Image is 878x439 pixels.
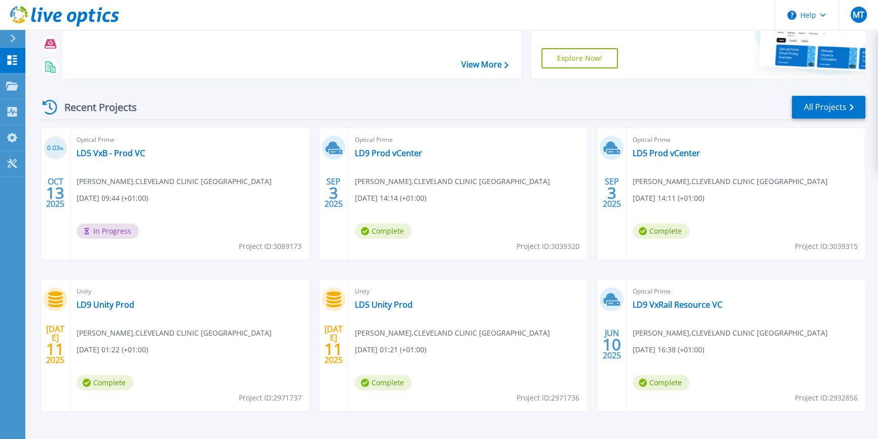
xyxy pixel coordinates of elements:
[329,189,338,197] span: 3
[239,392,302,404] span: Project ID: 2971737
[355,327,550,339] span: [PERSON_NAME] , CLEVELAND CLINIC [GEOGRAPHIC_DATA]
[324,326,343,363] div: [DATE] 2025
[795,392,858,404] span: Project ID: 2932856
[355,300,413,310] a: LD5 Unity Prod
[853,11,864,19] span: MT
[324,345,343,353] span: 11
[77,300,134,310] a: LD9 Unity Prod
[77,193,148,204] span: [DATE] 09:44 (+01:00)
[607,189,616,197] span: 3
[355,344,426,355] span: [DATE] 01:21 (+01:00)
[44,142,67,154] h3: 0.03
[77,375,133,390] span: Complete
[77,148,145,158] a: LD5 VxB - Prod VC
[633,148,700,158] a: LD5 Prod vCenter
[60,145,63,151] span: %
[355,286,581,297] span: Unity
[602,174,621,211] div: SEP 2025
[46,174,65,211] div: OCT 2025
[461,60,508,69] a: View More
[633,300,722,310] a: LD9 VxRail Resource VC
[633,176,828,187] span: [PERSON_NAME] , CLEVELAND CLINIC [GEOGRAPHIC_DATA]
[633,193,704,204] span: [DATE] 14:11 (+01:00)
[633,134,859,145] span: Optical Prime
[355,224,412,239] span: Complete
[517,241,579,252] span: Project ID: 3039320
[633,375,689,390] span: Complete
[46,345,64,353] span: 11
[792,96,865,119] a: All Projects
[517,392,579,404] span: Project ID: 2971736
[633,344,704,355] span: [DATE] 16:38 (+01:00)
[77,286,303,297] span: Unity
[355,193,426,204] span: [DATE] 14:14 (+01:00)
[355,148,422,158] a: LD9 Prod vCenter
[77,176,272,187] span: [PERSON_NAME] , CLEVELAND CLINIC [GEOGRAPHIC_DATA]
[355,134,581,145] span: Optical Prime
[77,224,139,239] span: In Progress
[602,326,621,363] div: JUN 2025
[633,224,689,239] span: Complete
[77,327,272,339] span: [PERSON_NAME] , CLEVELAND CLINIC [GEOGRAPHIC_DATA]
[77,344,148,355] span: [DATE] 01:22 (+01:00)
[39,95,151,120] div: Recent Projects
[541,48,618,68] a: Explore Now!
[355,176,550,187] span: [PERSON_NAME] , CLEVELAND CLINIC [GEOGRAPHIC_DATA]
[46,326,65,363] div: [DATE] 2025
[239,241,302,252] span: Project ID: 3089173
[355,375,412,390] span: Complete
[603,340,621,349] span: 10
[77,134,303,145] span: Optical Prime
[795,241,858,252] span: Project ID: 3039315
[633,327,828,339] span: [PERSON_NAME] , CLEVELAND CLINIC [GEOGRAPHIC_DATA]
[46,189,64,197] span: 13
[324,174,343,211] div: SEP 2025
[633,286,859,297] span: Optical Prime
